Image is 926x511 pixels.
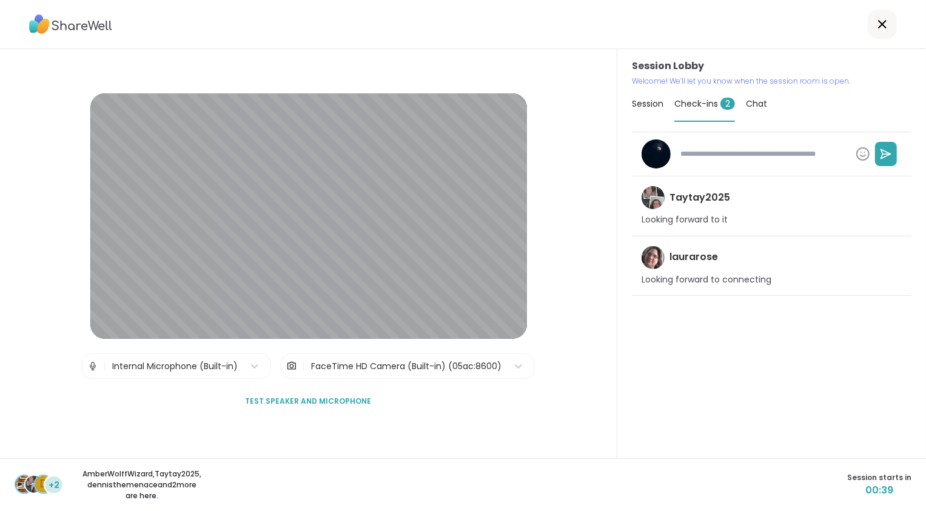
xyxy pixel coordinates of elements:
img: laurarose [642,246,665,269]
img: QueenOfTheNight [642,139,671,169]
p: Welcome! We’ll let you know when the session room is open. [632,76,911,87]
span: Chat [746,98,767,110]
div: FaceTime HD Camera (Built-in) (05ac:8600) [311,360,502,373]
img: Taytay2025 [25,476,42,493]
span: | [302,354,305,378]
h4: Taytay2025 [669,191,730,204]
img: ShareWell Logo [29,10,112,38]
img: Taytay2025 [642,186,665,209]
img: Microphone [87,354,98,378]
span: Session starts in [847,472,911,483]
div: Internal Microphone (Built-in) [112,360,238,373]
p: Looking forward to it [642,214,728,226]
span: d [40,476,47,492]
span: Test speaker and microphone [246,396,372,407]
img: Camera [286,354,297,378]
span: 2 [720,98,735,110]
h3: Session Lobby [632,59,911,73]
span: +2 [49,479,59,492]
span: 00:39 [847,483,911,498]
span: | [103,354,106,378]
img: AmberWolffWizard [16,476,33,493]
h4: laurarose [669,250,718,264]
p: Looking forward to connecting [642,274,771,286]
span: Session [632,98,663,110]
button: Test speaker and microphone [241,389,377,414]
p: AmberWolffWizard , Taytay2025 , dennisthemenace and 2 more are here. [74,469,210,501]
span: Check-ins [674,98,735,110]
